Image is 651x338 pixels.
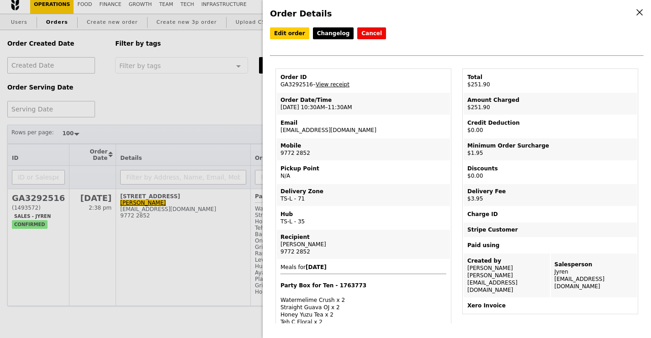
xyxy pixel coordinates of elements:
[555,261,634,268] div: Salesperson
[281,119,446,127] div: Email
[464,116,637,137] td: $0.00
[270,9,332,18] span: Order Details
[464,161,637,183] td: $0.00
[281,282,446,289] h4: Party Box for Ten - 1763773
[281,96,446,104] div: Order Date/Time
[306,264,327,270] b: [DATE]
[277,116,450,137] td: [EMAIL_ADDRESS][DOMAIN_NAME]
[277,161,450,183] td: N/A
[277,207,450,229] td: TS-L - 35
[281,142,446,149] div: Mobile
[281,233,446,241] div: Recipient
[467,96,633,104] div: Amount Charged
[316,81,349,88] a: View receipt
[467,142,633,149] div: Minimum Order Surcharge
[467,242,633,249] div: Paid using
[313,27,354,39] a: Changelog
[467,302,633,309] div: Xero Invoice
[281,165,446,172] div: Pickup Point
[281,241,446,248] div: [PERSON_NAME]
[281,188,446,195] div: Delivery Zone
[467,226,633,233] div: Stripe Customer
[277,184,450,206] td: TS-L - 71
[277,138,450,160] td: 9772 2852
[464,184,637,206] td: $3.95
[277,93,450,115] td: [DATE] 10:30AM–11:30AM
[281,74,446,81] div: Order ID
[467,119,633,127] div: Credit Deduction
[467,211,633,218] div: Charge ID
[281,211,446,218] div: Hub
[464,253,550,297] td: [PERSON_NAME] [PERSON_NAME][EMAIL_ADDRESS][DOMAIN_NAME]
[464,138,637,160] td: $1.95
[357,27,386,39] button: Cancel
[467,257,546,264] div: Created by
[467,74,633,81] div: Total
[270,27,309,39] a: Edit order
[277,70,450,92] td: GA3292516
[467,188,633,195] div: Delivery Fee
[551,253,637,297] td: Jyren [EMAIL_ADDRESS][DOMAIN_NAME]
[467,165,633,172] div: Discounts
[464,70,637,92] td: $251.90
[281,248,446,255] div: 9772 2852
[464,93,637,115] td: $251.90
[313,81,316,88] span: –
